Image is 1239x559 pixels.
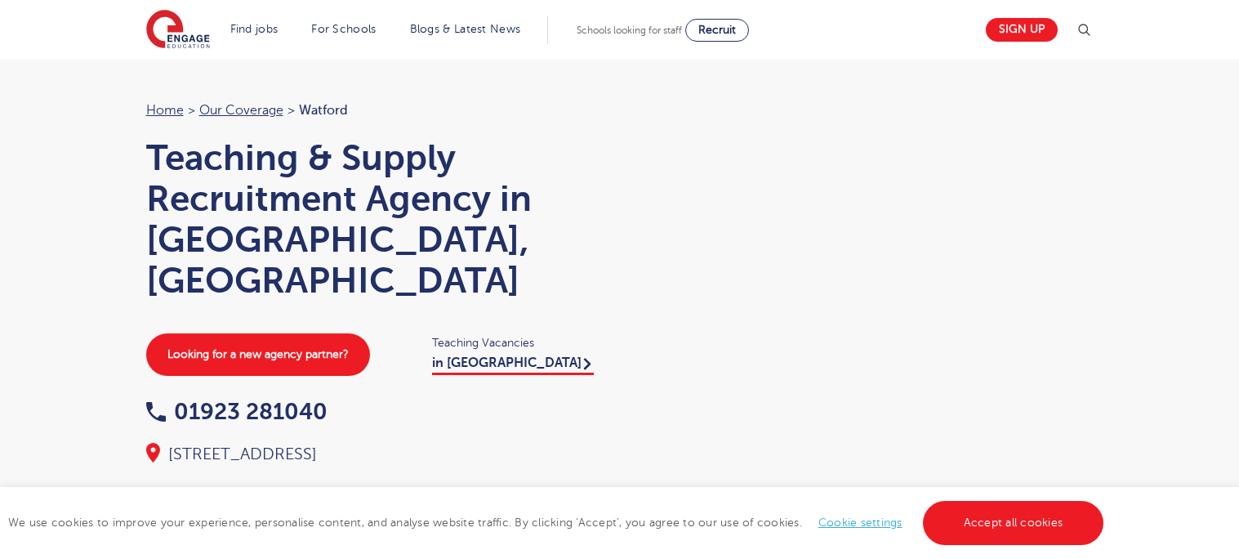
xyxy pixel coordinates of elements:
[287,103,295,118] span: >
[986,18,1058,42] a: Sign up
[923,501,1104,545] a: Accept all cookies
[577,25,682,36] span: Schools looking for staff
[146,443,604,466] div: [STREET_ADDRESS]
[698,24,736,36] span: Recruit
[146,100,604,121] nav: breadcrumb
[432,333,604,352] span: Teaching Vacancies
[299,103,348,118] span: Watford
[146,333,370,376] a: Looking for a new agency partner?
[8,517,1108,529] span: We use cookies to improve your experience, personalise content, and analyse website traffic. By c...
[146,103,184,118] a: Home
[146,10,210,51] img: Engage Education
[818,517,903,529] a: Cookie settings
[188,103,195,118] span: >
[146,137,604,301] h1: Teaching & Supply Recruitment Agency in [GEOGRAPHIC_DATA], [GEOGRAPHIC_DATA]
[685,19,749,42] a: Recruit
[410,23,521,35] a: Blogs & Latest News
[230,23,279,35] a: Find jobs
[432,356,594,375] a: in [GEOGRAPHIC_DATA]
[146,399,328,424] a: 01923 281040
[199,103,283,118] a: Our coverage
[311,23,376,35] a: For Schools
